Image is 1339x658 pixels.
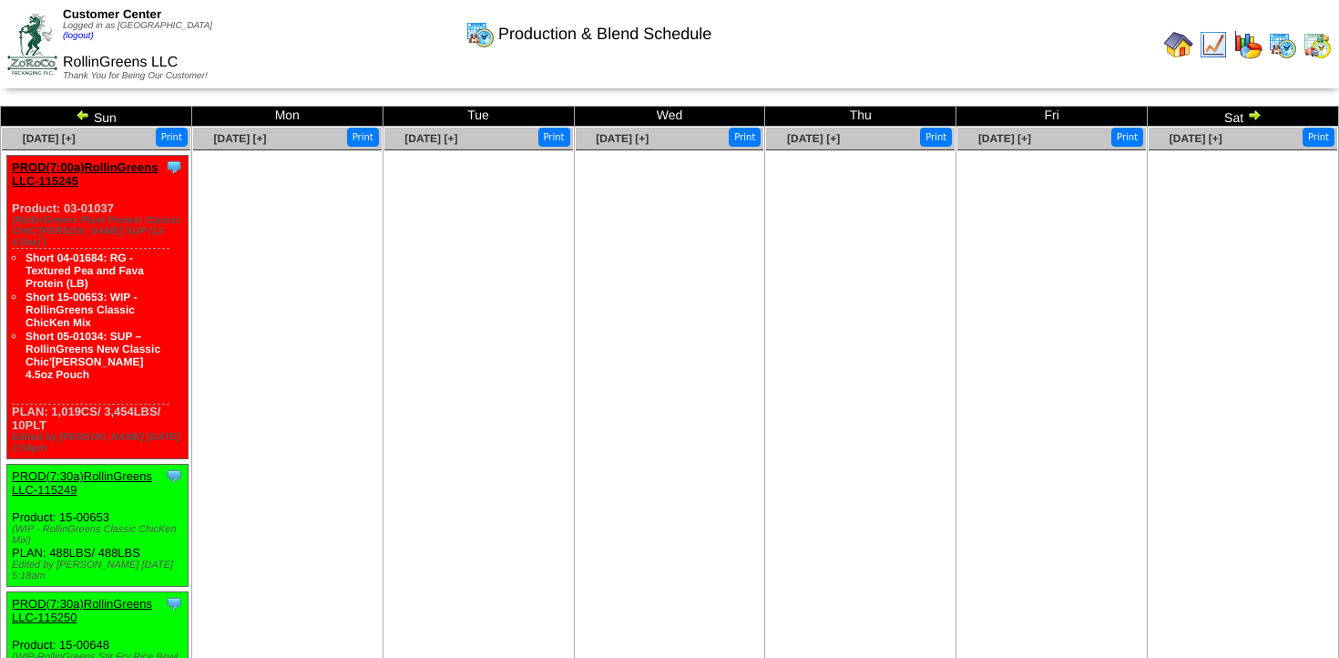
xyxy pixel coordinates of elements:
[12,560,188,581] div: Edited by [PERSON_NAME] [DATE] 5:18am
[63,21,212,41] span: Logged in as [GEOGRAPHIC_DATA]
[574,107,765,127] td: Wed
[63,31,94,41] a: (logout)
[1170,132,1222,145] a: [DATE] [+]
[956,107,1148,127] td: Fri
[12,215,188,248] div: (RollinGreens Plant Protein Classic CHIC'[PERSON_NAME] SUP (12-4.5oz) )
[1148,107,1339,127] td: Sat
[1303,128,1334,147] button: Print
[465,19,495,48] img: calendarprod.gif
[7,156,189,459] div: Product: 03-01037 PLAN: 1,019CS / 3,454LBS / 10PLT
[63,7,161,21] span: Customer Center
[12,524,188,546] div: (WIP - RollinGreens Classic ChicKen Mix)
[383,107,574,127] td: Tue
[1,107,192,127] td: Sun
[538,128,570,147] button: Print
[12,597,152,624] a: PROD(7:30a)RollinGreens LLC-115250
[7,465,189,587] div: Product: 15-00653 PLAN: 488LBS / 488LBS
[12,432,188,454] div: Edited by [PERSON_NAME] [DATE] 3:54pm
[63,71,208,81] span: Thank You for Being Our Customer!
[596,132,649,145] a: [DATE] [+]
[7,14,57,75] img: ZoRoCo_Logo(Green%26Foil)%20jpg.webp
[920,128,952,147] button: Print
[765,107,956,127] td: Thu
[26,252,144,290] a: Short 04-01684: RG - Textured Pea and Fava Protein (LB)
[729,128,761,147] button: Print
[12,469,152,497] a: PROD(7:30a)RollinGreens LLC-115249
[26,330,160,381] a: Short 05-01034: SUP – RollinGreens New Classic Chic'[PERSON_NAME] 4.5oz Pouch
[76,108,90,122] img: arrowleft.gif
[1111,128,1143,147] button: Print
[1164,30,1193,59] img: home.gif
[787,132,840,145] a: [DATE] [+]
[978,132,1031,145] a: [DATE] [+]
[498,25,711,44] span: Production & Blend Schedule
[26,291,137,329] a: Short 15-00653: WIP - RollinGreens Classic ChicKen Mix
[214,132,267,145] a: [DATE] [+]
[1199,30,1228,59] img: line_graph.gif
[156,128,188,147] button: Print
[12,160,158,188] a: PROD(7:00a)RollinGreens LLC-115245
[347,128,379,147] button: Print
[1303,30,1332,59] img: calendarinout.gif
[1233,30,1262,59] img: graph.gif
[404,132,457,145] a: [DATE] [+]
[165,158,183,176] img: Tooltip
[1268,30,1297,59] img: calendarprod.gif
[1247,108,1262,122] img: arrowright.gif
[165,467,183,485] img: Tooltip
[191,107,383,127] td: Mon
[165,594,183,612] img: Tooltip
[23,132,76,145] a: [DATE] [+]
[63,55,178,70] span: RollinGreens LLC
